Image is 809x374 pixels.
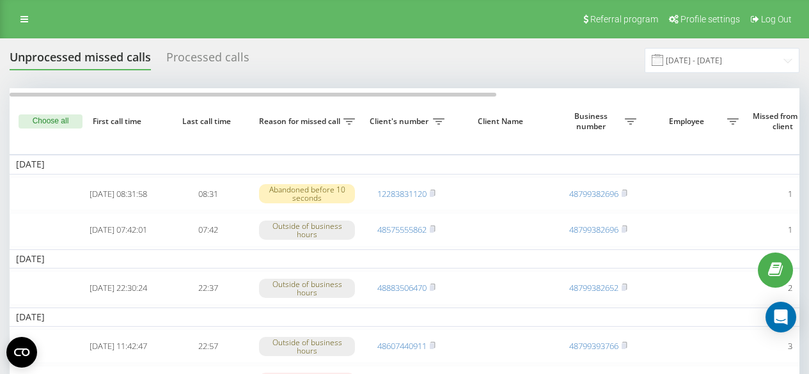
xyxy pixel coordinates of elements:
[163,271,253,305] td: 22:37
[259,116,343,127] span: Reason for missed call
[166,51,249,70] div: Processed calls
[259,184,355,203] div: Abandoned before 10 seconds
[84,116,153,127] span: First call time
[74,213,163,247] td: [DATE] 07:42:01
[74,329,163,363] td: [DATE] 11:42:47
[377,188,427,199] a: 12283831120
[569,282,618,293] a: 48799382652
[173,116,242,127] span: Last call time
[163,213,253,247] td: 07:42
[377,340,427,352] a: 48607440911
[259,221,355,240] div: Outside of business hours
[377,282,427,293] a: 48883506470
[569,224,618,235] a: 48799382696
[680,14,740,24] span: Profile settings
[569,340,618,352] a: 48799393766
[766,302,796,332] div: Open Intercom Messenger
[163,329,253,363] td: 22:57
[10,51,151,70] div: Unprocessed missed calls
[462,116,542,127] span: Client Name
[377,224,427,235] a: 48575555862
[74,177,163,211] td: [DATE] 08:31:58
[74,271,163,305] td: [DATE] 22:30:24
[19,114,82,129] button: Choose all
[259,337,355,356] div: Outside of business hours
[761,14,792,24] span: Log Out
[560,111,625,131] span: Business number
[590,14,658,24] span: Referral program
[368,116,433,127] span: Client's number
[259,279,355,298] div: Outside of business hours
[649,116,727,127] span: Employee
[569,188,618,199] a: 48799382696
[163,177,253,211] td: 08:31
[6,337,37,368] button: Open CMP widget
